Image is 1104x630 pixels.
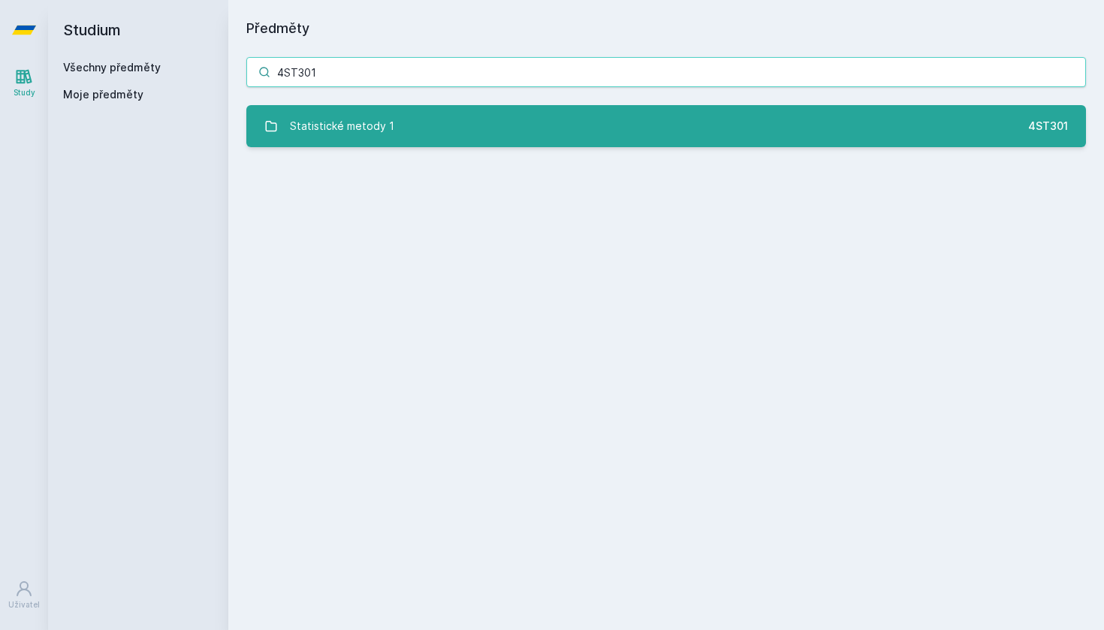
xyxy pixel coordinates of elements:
[290,111,394,141] div: Statistické metody 1
[8,599,40,610] div: Uživatel
[246,105,1086,147] a: Statistické metody 1 4ST301
[63,87,143,102] span: Moje předměty
[63,61,161,74] a: Všechny předměty
[246,18,1086,39] h1: Předměty
[246,57,1086,87] input: Název nebo ident předmětu…
[3,572,45,618] a: Uživatel
[3,60,45,106] a: Study
[1028,119,1068,134] div: 4ST301
[14,87,35,98] div: Study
